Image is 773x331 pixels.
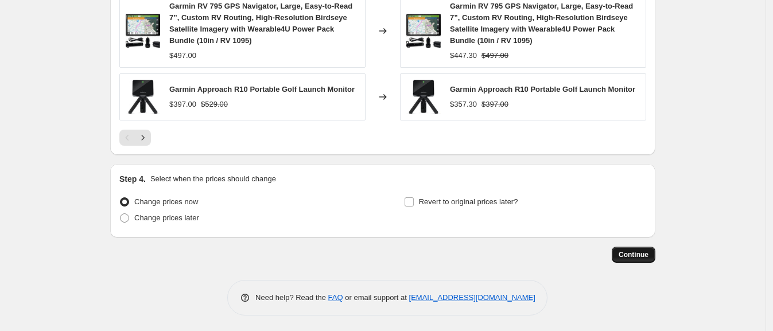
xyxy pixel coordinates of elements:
[328,293,343,302] a: FAQ
[201,99,228,110] strike: $529.00
[406,80,441,114] img: garmin_approach_r10_portable_golf_launch_monitor_5_80x.jpg
[119,130,151,146] nav: Pagination
[150,173,276,185] p: Select when the prices should change
[406,14,441,48] img: 71Sgcf5xNbL._AC_SL1500_80x.jpg
[169,50,196,61] div: $497.00
[134,213,199,222] span: Change prices later
[450,99,477,110] div: $357.30
[169,99,196,110] div: $397.00
[481,50,508,61] strike: $497.00
[169,85,355,94] span: Garmin Approach R10 Portable Golf Launch Monitor
[169,2,352,45] span: Garmin RV 795 GPS Navigator, Large, Easy-to-Read 7”, Custom RV Routing, High-Resolution Birdseye ...
[119,173,146,185] h2: Step 4.
[450,2,633,45] span: Garmin RV 795 GPS Navigator, Large, Easy-to-Read 7”, Custom RV Routing, High-Resolution Birdseye ...
[450,50,477,61] div: $447.30
[612,247,655,263] button: Continue
[409,293,535,302] a: [EMAIL_ADDRESS][DOMAIN_NAME]
[419,197,518,206] span: Revert to original prices later?
[135,130,151,146] button: Next
[126,80,160,114] img: garmin_approach_r10_portable_golf_launch_monitor_5_80x.jpg
[343,293,409,302] span: or email support at
[134,197,198,206] span: Change prices now
[450,85,635,94] span: Garmin Approach R10 Portable Golf Launch Monitor
[619,250,648,259] span: Continue
[481,99,508,110] strike: $397.00
[126,14,160,48] img: 71Sgcf5xNbL._AC_SL1500_80x.jpg
[255,293,328,302] span: Need help? Read the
